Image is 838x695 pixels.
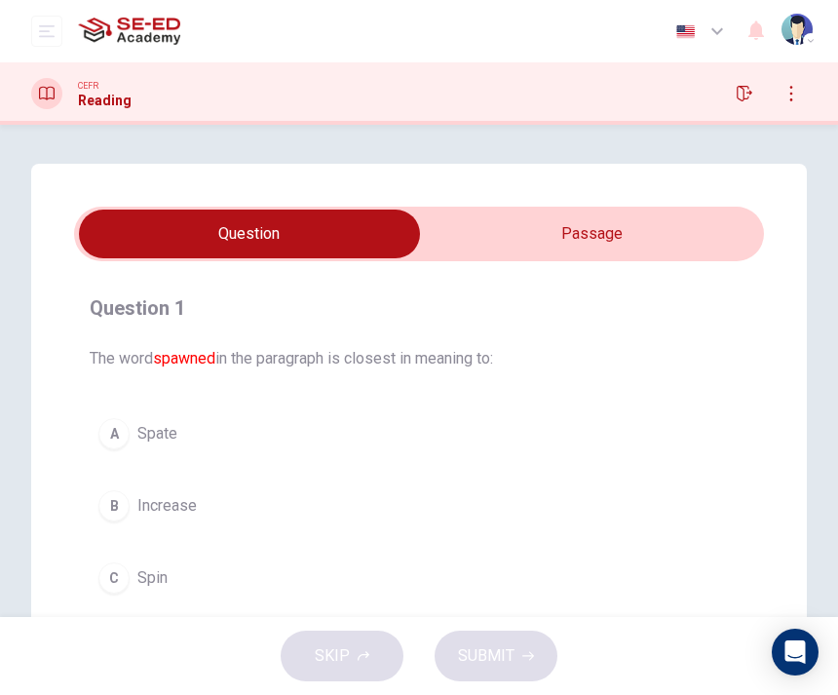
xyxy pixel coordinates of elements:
[90,482,748,530] button: BIncrease
[137,422,177,445] span: Spate
[78,93,132,108] h1: Reading
[31,16,62,47] button: open mobile menu
[153,349,215,367] font: spawned
[781,14,813,45] img: Profile picture
[90,554,748,602] button: CSpin
[98,490,130,521] div: B
[98,418,130,449] div: A
[137,494,197,518] span: Increase
[78,12,180,51] img: SE-ED Academy logo
[78,79,98,93] span: CEFR
[90,292,748,324] h4: Question 1
[98,562,130,594] div: C
[90,347,748,370] span: The word in the paragraph is closest in meaning to:
[673,24,698,39] img: en
[90,409,748,458] button: ASpate
[772,629,819,676] div: Open Intercom Messenger
[137,566,168,590] span: Spin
